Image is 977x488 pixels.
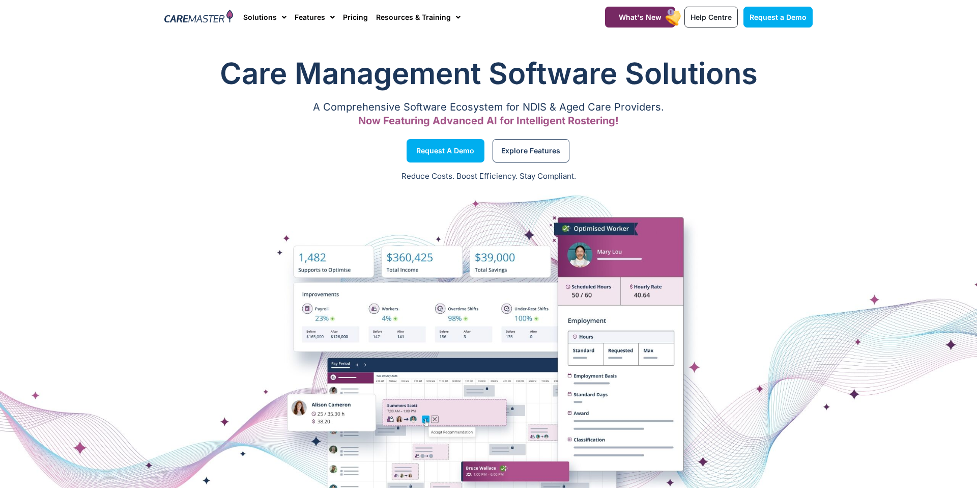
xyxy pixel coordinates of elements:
span: Explore Features [501,148,560,153]
a: Explore Features [493,139,569,162]
a: Request a Demo [743,7,813,28]
h1: Care Management Software Solutions [164,53,813,94]
p: A Comprehensive Software Ecosystem for NDIS & Aged Care Providers. [164,104,813,111]
p: Reduce Costs. Boost Efficiency. Stay Compliant. [6,171,971,182]
a: Request a Demo [407,139,484,162]
span: Now Featuring Advanced AI for Intelligent Rostering! [358,115,619,127]
img: CareMaster Logo [164,10,233,25]
span: Request a Demo [750,13,807,21]
span: Request a Demo [416,148,474,153]
a: What's New [605,7,675,28]
span: What's New [619,13,662,21]
span: Help Centre [691,13,732,21]
a: Help Centre [684,7,738,28]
